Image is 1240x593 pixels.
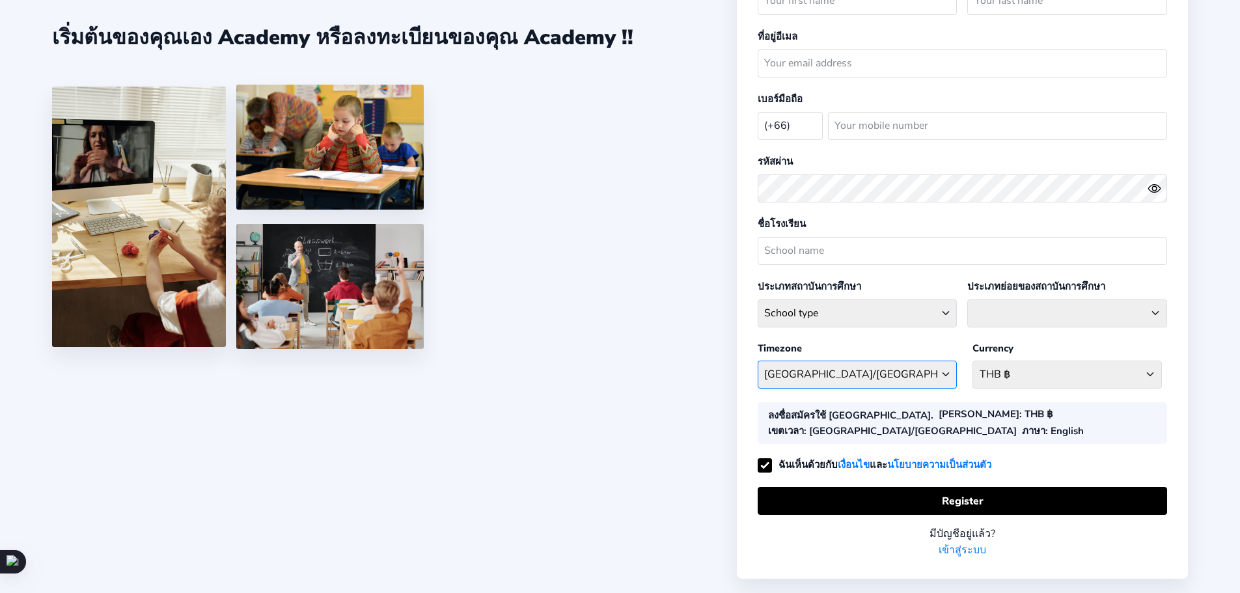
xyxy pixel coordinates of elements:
label: ประเภทย่อยของสถาบันการศึกษา [967,280,1105,293]
label: ประเภทสถาบันการศึกษา [758,280,861,293]
label: ฉันเห็นด้วยกับ และ [758,458,991,471]
img: 5.png [236,224,424,349]
img: 4.png [236,85,424,210]
button: Register [758,487,1167,515]
div: : [GEOGRAPHIC_DATA]/[GEOGRAPHIC_DATA] [768,423,1017,439]
img: 1.jpg [52,87,226,347]
div: มีบัญชีอยู่แล้ว? [758,525,1167,542]
a: นโยบายความเป็นส่วนตัว [887,457,991,473]
div: เริ่มต้นของคุณเอง Academy หรือลงทะเบียนของคุณ Academy !! [52,20,633,53]
label: Timezone [758,342,802,355]
div: : English [1022,423,1084,439]
label: ชื่อโรงเรียน [758,217,806,230]
div: : THB ฿ [939,407,1053,423]
a: เงื่อนไข [838,457,870,473]
label: เบอร์มือถือ [758,92,803,105]
input: Your mobile number [828,112,1167,140]
label: รหัสผ่าน [758,155,793,168]
a: เข้าสู่ระบบ [939,542,986,558]
button: eye outlineeye off outline [1148,182,1167,195]
b: เขตเวลา [768,424,804,437]
label: Currency [972,342,1013,355]
label: ที่อยู่อีเมล [758,30,797,43]
input: Your email address [758,49,1167,77]
input: School name [758,237,1167,265]
div: ลงชื่อสมัครใช้ [GEOGRAPHIC_DATA]. [768,407,933,423]
b: [PERSON_NAME] [939,407,1019,421]
b: ภาษา [1022,424,1045,437]
ion-icon: eye outline [1148,182,1161,195]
